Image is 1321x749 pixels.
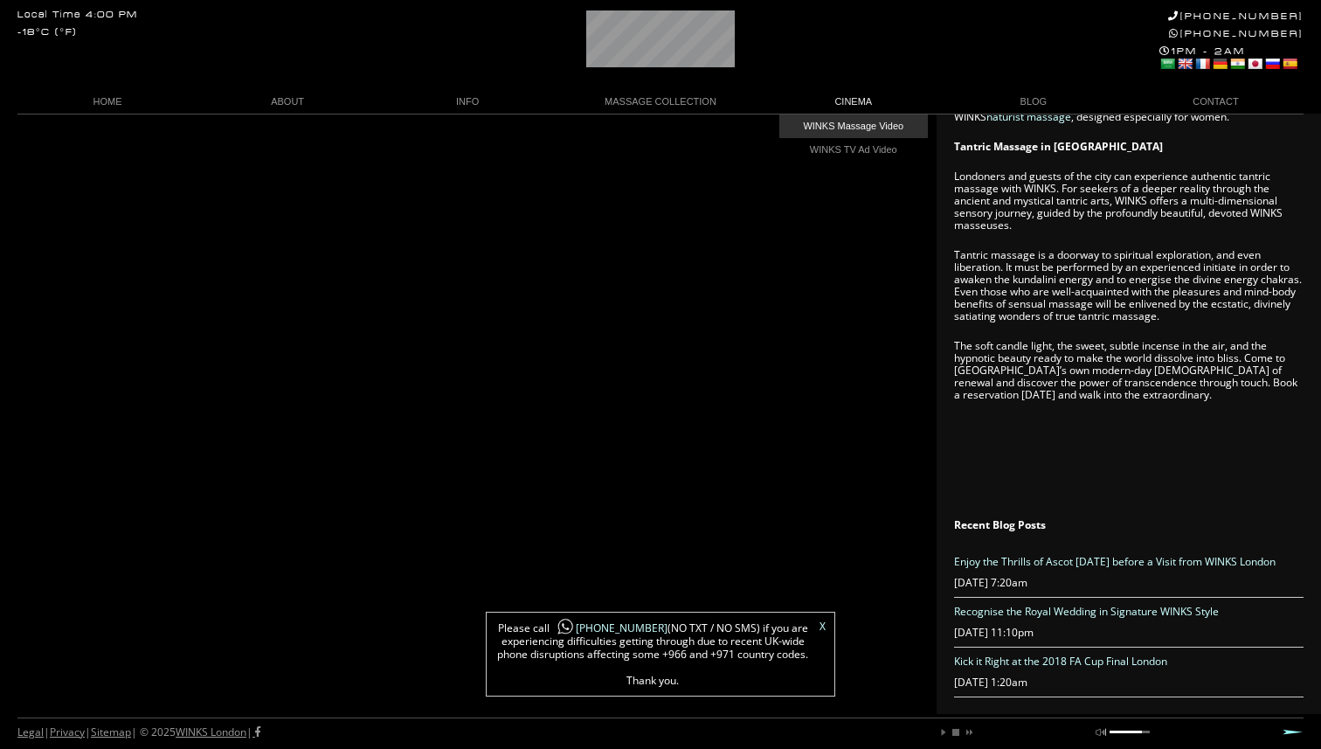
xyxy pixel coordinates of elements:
p: Tantric massage is a doorway to spiritual exploration, and even liberation. It must be performed ... [954,249,1304,322]
li: [DATE] 1:20am [954,648,1304,697]
li: [DATE] 7:20am [954,548,1304,598]
a: Legal [17,725,44,739]
a: [PHONE_NUMBER] [1169,28,1304,39]
a: next [963,727,973,738]
a: French [1194,57,1210,71]
a: INFO [377,90,557,114]
a: HOME [17,90,197,114]
a: Recognise the Royal Wedding in Signature WINKS Style [954,604,1219,619]
a: Spanish [1282,57,1297,71]
p: Londoners and guests of the city can experience authentic tantric massage with WINKS. For seekers... [954,170,1304,232]
img: whatsapp-icon1.png [557,618,574,636]
h3: Recent Blog Posts [954,520,1304,531]
p: WINKS London offers a collection of massages, each a unique invitation to the enchantment and lux... [954,13,1304,123]
a: Arabic [1159,57,1175,71]
li: [DATE] 11:10pm [954,598,1304,648]
a: CONTACT [1124,90,1304,114]
strong: Tantric Massage in [GEOGRAPHIC_DATA] [954,139,1163,154]
a: German [1212,57,1228,71]
a: CINEMA [764,90,944,114]
a: MASSAGE COLLECTION [557,90,764,114]
a: Russian [1264,57,1280,71]
a: stop [951,727,961,738]
a: [PHONE_NUMBER] [550,621,667,635]
div: Local Time 4:00 PM [17,10,138,20]
a: BLOG [944,90,1124,114]
div: | | | © 2025 | [17,718,260,746]
a: Kick it Right at the 2018 FA Cup Final London [954,654,1167,669]
div: 1PM - 2AM [1159,45,1304,73]
a: Next [1283,729,1304,735]
a: Sitemap [91,725,131,739]
a: English [1177,57,1193,71]
a: mute [1096,727,1106,738]
a: ABOUT [197,90,377,114]
a: WINKS TV Ad Video [779,138,928,162]
a: X [820,621,826,632]
a: Japanese [1247,57,1262,71]
a: play [938,727,949,738]
span: Please call (NO TXT / NO SMS) if you are experiencing difficulties getting through due to recent ... [495,621,810,687]
a: Enjoy the Thrills of Ascot [DATE] before a Visit from WINKS London [954,554,1276,569]
a: Hindi [1229,57,1245,71]
a: Privacy [50,725,85,739]
div: -18°C (°F) [17,28,77,38]
p: The soft candle light, the sweet, subtle incense in the air, and the hypnotic beauty ready to mak... [954,340,1304,401]
a: [PHONE_NUMBER] [1168,10,1304,22]
a: naturist massage [986,109,1071,124]
a: WINKS Massage Video [779,114,928,138]
a: WINKS London [176,725,246,739]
